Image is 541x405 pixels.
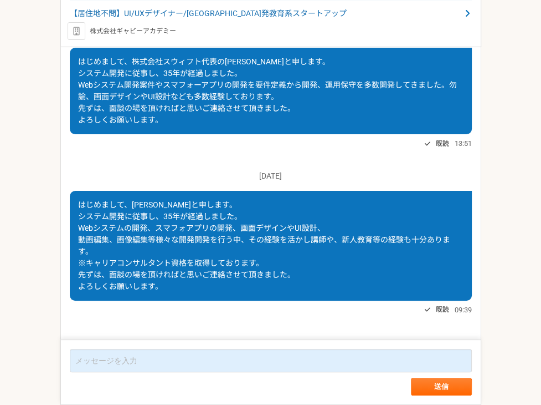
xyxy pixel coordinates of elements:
img: default_org_logo-42cde973f59100197ec2c8e796e4974ac8490bb5b08a0eb061ff975e4574aa76.png [68,22,85,40]
span: 【居住地不問】UI/UXデザイナー/[GEOGRAPHIC_DATA]発教育系スタートアップ [70,8,461,19]
span: はじめまして、[PERSON_NAME]と申します。 システム開発に従事し、35年が経過しました。 Webシステムの開発、スマフォアプリの開発、画面デザインやUI設計、 動画編集、画像編集等様々... [78,200,450,291]
p: [DATE] [70,170,472,182]
span: 既読 [436,303,449,316]
span: 09:39 [455,305,472,315]
span: はじめまして、株式会社スウィフト代表の[PERSON_NAME]と申します。 システム開発に従事し、35年が経過しました。 Webシステム開発案件やスマフォーアプリの開発を要件定義から開発、運用... [78,57,457,124]
span: 13:51 [455,138,472,149]
span: 既読 [436,137,449,150]
button: 送信 [411,378,472,396]
p: 株式会社ギャビーアカデミー [90,26,176,36]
